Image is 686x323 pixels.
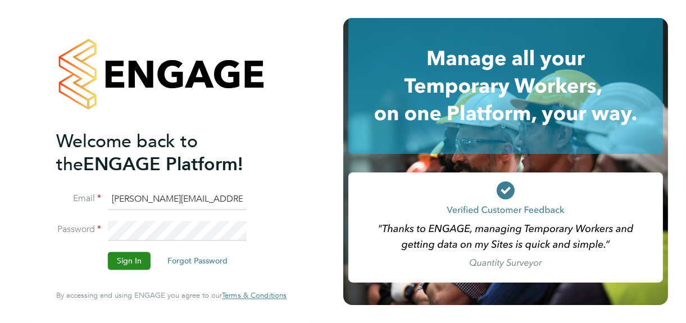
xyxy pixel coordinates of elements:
label: Password [56,224,101,236]
span: Welcome back to the [56,130,198,175]
label: Email [56,193,101,204]
span: By accessing and using ENGAGE you agree to our [56,291,287,301]
button: Forgot Password [158,252,237,270]
h2: ENGAGE Platform! [56,130,275,176]
button: Sign In [108,252,151,270]
input: Enter your work email... [108,189,247,210]
a: Terms & Conditions [222,292,287,301]
span: Terms & Conditions [222,291,287,301]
